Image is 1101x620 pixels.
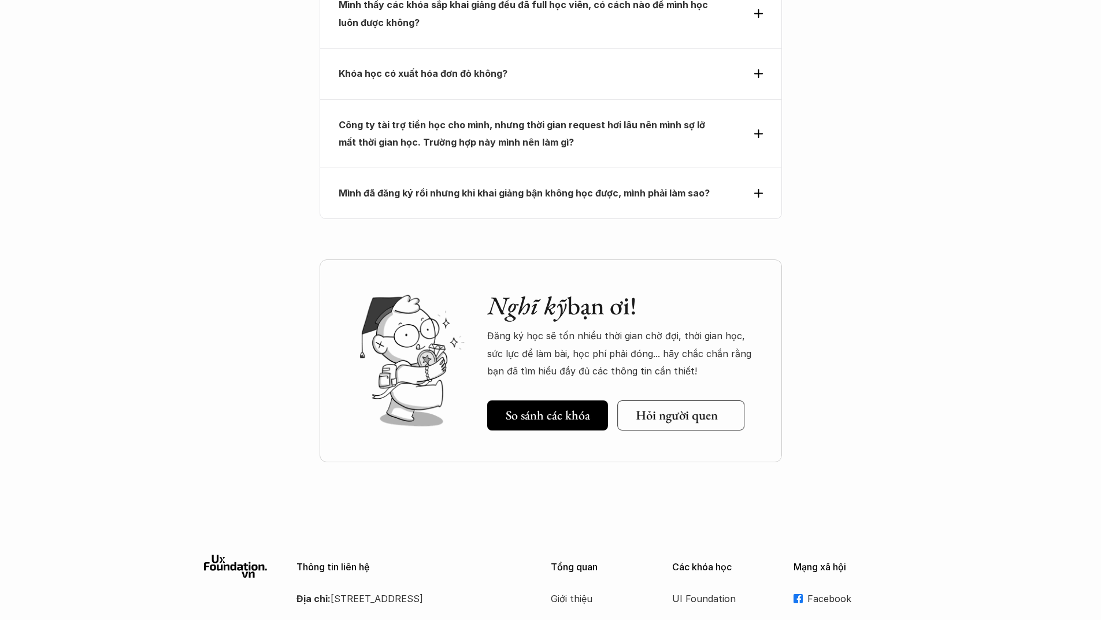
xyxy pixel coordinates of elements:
strong: Khóa học có xuất hóa đơn đỏ không? [339,68,507,79]
a: Hỏi người quen [617,400,744,430]
p: [STREET_ADDRESS] [296,590,522,607]
a: So sánh các khóa [487,400,607,430]
p: Đăng ký học sẽ tốn nhiều thời gian chờ đợi, thời gian học, sức lực để làm bài, học phí phải đóng.... [487,327,759,380]
a: UI Foundation [672,590,765,607]
p: Thông tin liên hệ [296,562,522,573]
h5: Hỏi người quen [636,408,718,423]
p: Tổng quan [551,562,655,573]
em: Nghĩ kỹ [487,289,567,322]
p: Facebook [807,590,898,607]
p: Mạng xã hội [794,562,898,573]
strong: Công ty tài trợ tiền học cho mình, nhưng thời gian request hơi lâu nên mình sợ lỡ mất thời gian h... [339,119,707,148]
h2: bạn ơi! [487,291,759,321]
h5: So sánh các khóa [505,408,590,423]
p: Các khóa học [672,562,776,573]
strong: Địa chỉ: [296,593,331,604]
strong: Mình đã đăng ký rồi nhưng khi khai giảng bận không học được, mình phải làm sao? [339,187,710,199]
a: Giới thiệu [551,590,643,607]
a: Facebook [794,590,898,607]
